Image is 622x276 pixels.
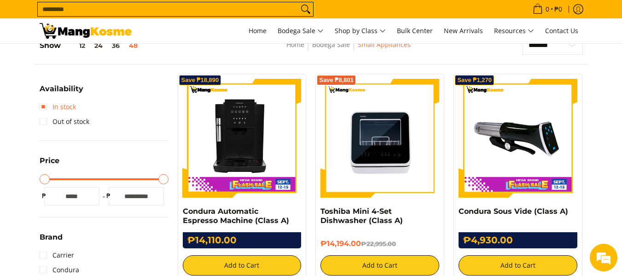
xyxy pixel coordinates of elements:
button: Search [298,2,313,16]
a: Bodega Sale [312,40,350,49]
h5: Show [40,41,142,50]
summary: Open [40,157,59,171]
span: Shop by Class [335,25,386,37]
a: Condura Sous Vide (Class A) [459,207,568,216]
summary: Open [40,234,63,248]
nav: Main Menu [141,18,583,43]
span: Price [40,157,59,164]
span: Bulk Center [397,26,433,35]
img: Toshiba Mini 4-Set Dishwasher (Class A) [320,79,439,198]
span: Save ₱8,801 [319,77,354,83]
img: Condura Automatic Espresso Machine (Class A) [183,79,302,198]
del: ₱22,995.00 [361,240,396,247]
a: In stock [40,100,76,114]
span: Home [249,26,267,35]
span: New Arrivals [444,26,483,35]
span: • [530,4,565,14]
span: Save ₱1,270 [457,77,492,83]
span: ₱0 [553,6,564,12]
nav: Breadcrumbs [222,39,476,60]
img: Small Appliances l Mang Kosme: Home Appliances Warehouse Sale [40,23,132,39]
a: Contact Us [541,18,583,43]
button: 48 [124,42,142,49]
span: ₱ [104,191,113,200]
a: Toshiba Mini 4-Set Dishwasher (Class A) [320,207,403,225]
button: Add to Cart [183,255,302,276]
button: Add to Cart [320,255,439,276]
a: Carrier [40,248,74,263]
span: Contact Us [545,26,578,35]
summary: Open [40,85,83,100]
a: Bulk Center [392,18,437,43]
span: Brand [40,234,63,241]
h6: ₱14,110.00 [183,232,302,248]
button: 24 [90,42,107,49]
button: 36 [107,42,124,49]
span: Resources [494,25,534,37]
span: ₱ [40,191,49,200]
h6: ₱4,930.00 [459,232,577,248]
a: Bodega Sale [273,18,328,43]
h6: ₱14,194.00 [320,239,439,248]
span: Bodega Sale [278,25,324,37]
a: Small Appliances [358,40,411,49]
span: Availability [40,85,83,93]
a: Home [286,40,304,49]
a: Home [244,18,271,43]
img: Condura Sous Vide (Class A) [459,79,577,198]
a: Out of stock [40,114,89,129]
button: 12 [61,42,90,49]
a: New Arrivals [439,18,488,43]
span: Save ₱18,890 [181,77,219,83]
button: Add to Cart [459,255,577,276]
a: Condura Automatic Espresso Machine (Class A) [183,207,289,225]
a: Shop by Class [330,18,390,43]
a: Resources [489,18,539,43]
span: 0 [544,6,551,12]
